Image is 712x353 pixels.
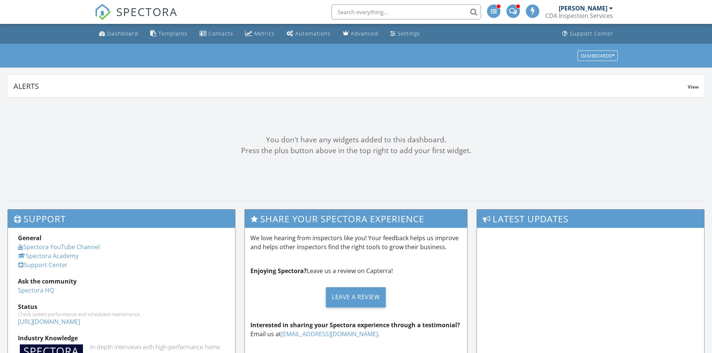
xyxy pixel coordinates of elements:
[158,30,188,37] div: Templates
[18,252,78,260] a: Spectora Academy
[250,321,462,338] p: Email us at .
[351,30,378,37] div: Advanced
[116,4,178,19] span: SPECTORA
[332,4,481,19] input: Search everything...
[18,334,225,343] div: Industry Knowledge
[250,233,462,251] p: We love hearing from inspectors like you! Your feedback helps us improve and helps other inspecto...
[559,4,607,12] div: [PERSON_NAME]
[340,27,381,41] a: Advanced
[18,318,80,326] a: [URL][DOMAIN_NAME]
[13,81,688,91] div: Alerts
[326,287,386,307] div: Leave a Review
[545,12,613,19] div: CDA Inspection Services
[559,27,616,41] a: Support Center
[18,286,54,294] a: Spectora HQ
[581,53,614,58] div: Dashboards
[245,210,468,228] h3: Share Your Spectora Experience
[250,267,307,275] strong: Enjoying Spectora?
[250,281,462,313] a: Leave a Review
[18,311,225,317] div: Check system performance and scheduled maintenance.
[18,277,225,286] div: Ask the community
[295,30,331,37] div: Automations
[387,27,423,41] a: Settings
[250,321,460,329] strong: Interested in sharing your Spectora experience through a testimonial?
[254,30,275,37] div: Metrics
[284,27,334,41] a: Automations (Advanced)
[95,4,111,20] img: The Best Home Inspection Software - Spectora
[107,30,138,37] div: Dashboard
[197,27,236,41] a: Contacts
[688,84,699,90] span: View
[18,243,100,251] a: Spectora YouTube Channel
[7,145,705,156] div: Press the plus button above in the top right to add your first widget.
[7,134,705,145] div: You don't have any widgets added to this dashboard.
[147,27,191,41] a: Templates
[250,266,462,275] p: Leave us a review on Capterra!
[242,27,278,41] a: Metrics
[95,10,178,26] a: SPECTORA
[577,50,618,61] button: Dashboards
[18,261,68,269] a: Support Center
[96,27,141,41] a: Dashboard
[398,30,420,37] div: Settings
[18,302,225,311] div: Status
[8,210,235,228] h3: Support
[570,30,613,37] div: Support Center
[209,30,233,37] div: Contacts
[281,330,378,338] a: [EMAIL_ADDRESS][DOMAIN_NAME]
[477,210,704,228] h3: Latest Updates
[18,234,41,242] strong: General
